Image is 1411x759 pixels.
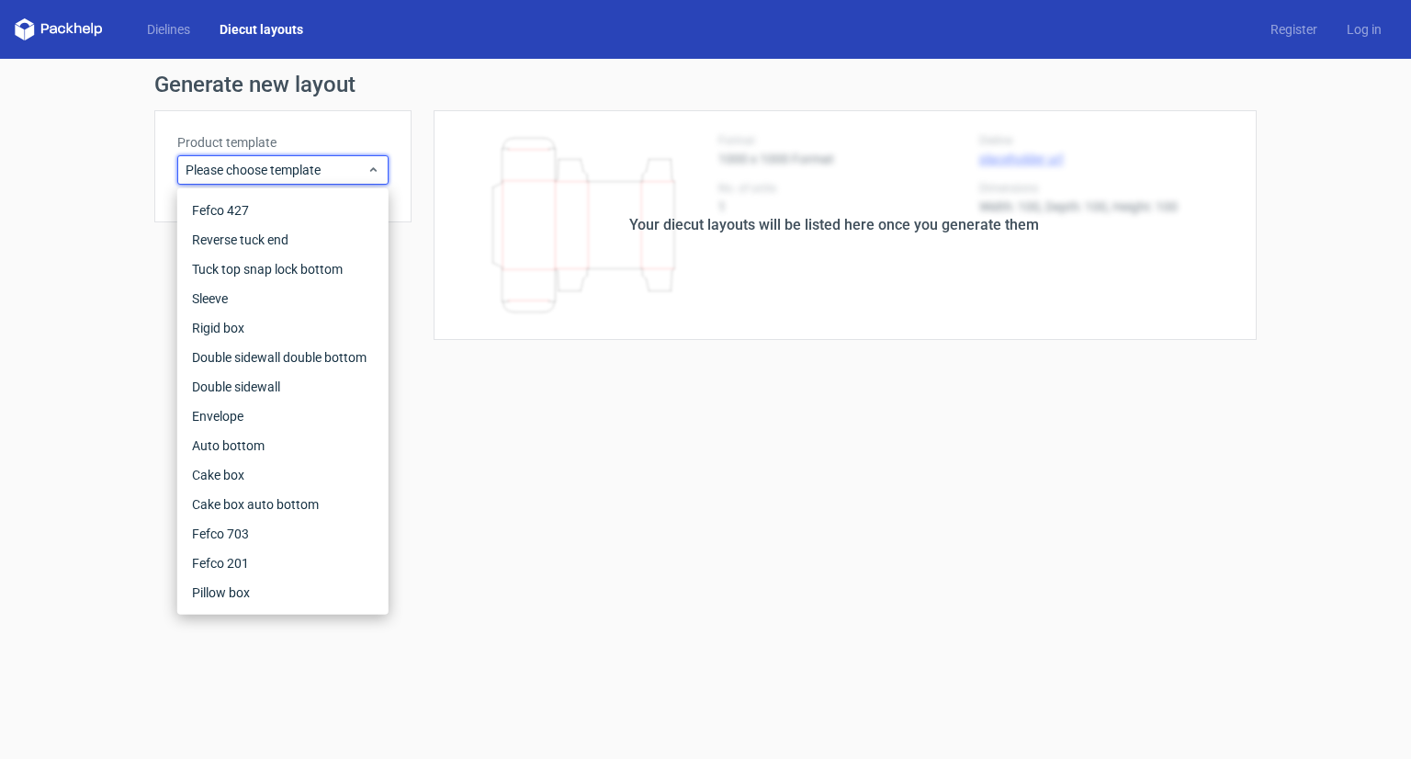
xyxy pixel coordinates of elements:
label: Product template [177,133,389,152]
div: Fefco 703 [185,519,381,549]
div: Tuck top snap lock bottom [185,255,381,284]
div: Cake box [185,460,381,490]
div: Fefco 201 [185,549,381,578]
div: Sleeve [185,284,381,313]
a: Register [1256,20,1332,39]
div: Cake box auto bottom [185,490,381,519]
div: Pillow box [185,578,381,607]
div: Double sidewall [185,372,381,402]
h1: Generate new layout [154,74,1257,96]
div: Rigid box [185,313,381,343]
div: Auto bottom [185,431,381,460]
div: Your diecut layouts will be listed here once you generate them [629,214,1039,236]
span: Please choose template [186,161,367,179]
a: Diecut layouts [205,20,318,39]
a: Log in [1332,20,1396,39]
div: Reverse tuck end [185,225,381,255]
div: Double sidewall double bottom [185,343,381,372]
div: Envelope [185,402,381,431]
a: Dielines [132,20,205,39]
div: Fefco 427 [185,196,381,225]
